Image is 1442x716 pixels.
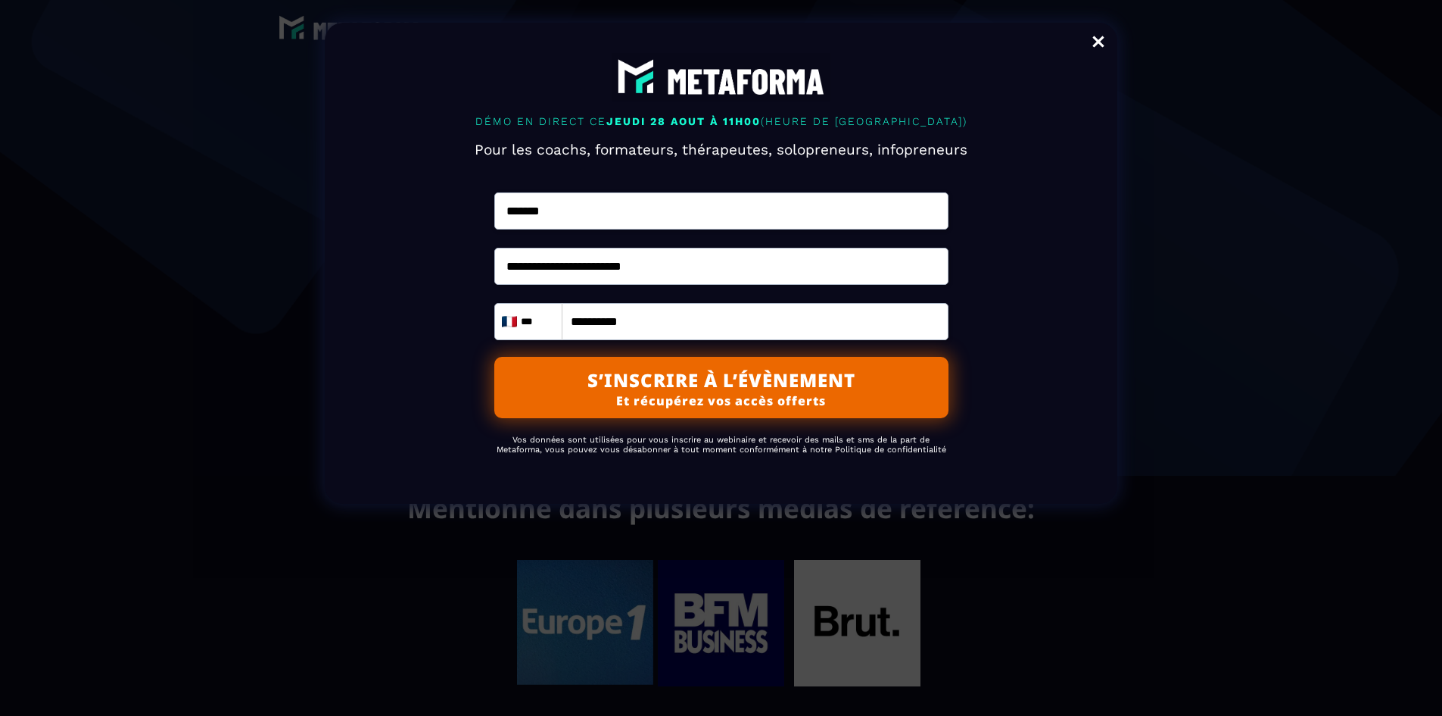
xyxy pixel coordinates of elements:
img: abe9e435164421cb06e33ef15842a39e_e5ef653356713f0d7dd3797ab850248d_Capture_d%E2%80%99e%CC%81cran_2... [612,53,830,102]
button: S’INSCRIRE À L’ÉVÈNEMENTEt récupérez vos accès offerts [494,357,948,418]
h2: Vos données sont utilisées pour vous inscrire au webinaire et recevoir des mails et sms de la par... [494,427,948,462]
h2: Pour les coachs, formateurs, thérapeutes, solopreneurs, infopreneurs [409,133,1034,166]
a: Close [1083,27,1113,60]
span: JEUDI 28 AOUT À 11H00 [606,115,761,127]
img: fr [502,316,517,327]
p: DÉMO EN DIRECT CE (HEURE DE [GEOGRAPHIC_DATA]) [409,110,1034,133]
